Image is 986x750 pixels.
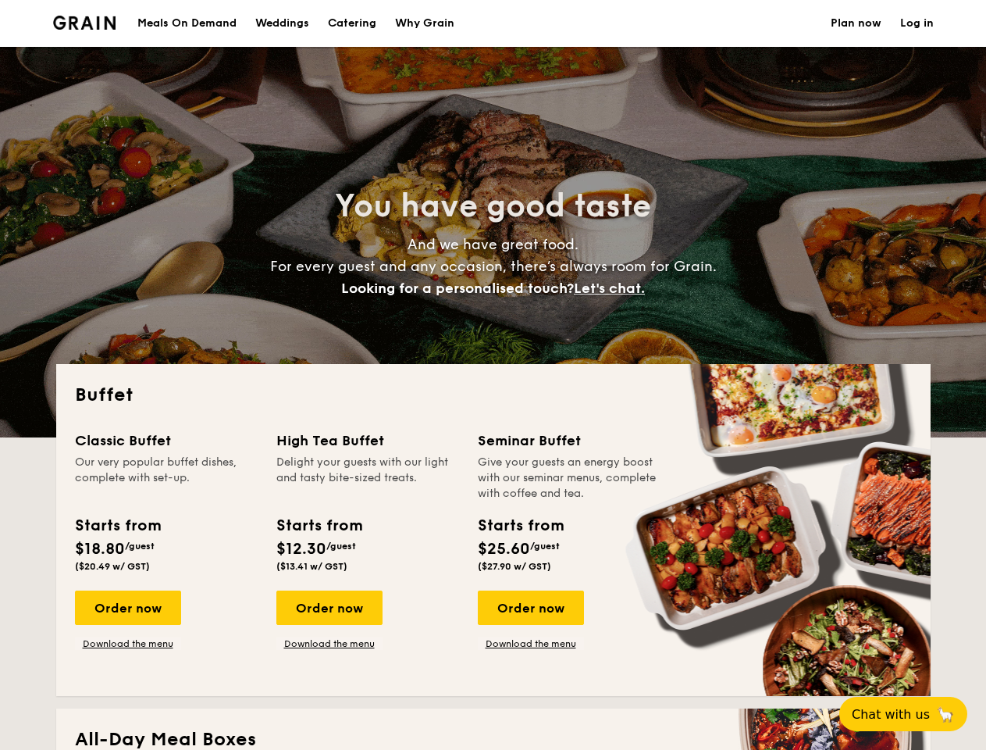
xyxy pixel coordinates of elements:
span: Chat with us [852,707,930,722]
span: $18.80 [75,540,125,559]
span: You have good taste [335,187,651,225]
div: Order now [276,591,383,625]
span: Looking for a personalised touch? [341,280,574,297]
a: Download the menu [75,637,181,650]
div: Delight your guests with our light and tasty bite-sized treats. [276,455,459,502]
span: ($20.49 w/ GST) [75,561,150,572]
a: Download the menu [276,637,383,650]
a: Logotype [53,16,116,30]
span: 🦙 [936,705,955,723]
div: High Tea Buffet [276,430,459,452]
button: Chat with us🦙 [839,697,967,731]
div: Our very popular buffet dishes, complete with set-up. [75,455,258,502]
div: Give your guests an energy boost with our seminar menus, complete with coffee and tea. [478,455,660,502]
div: Order now [478,591,584,625]
div: Starts from [276,514,361,537]
span: /guest [326,541,356,552]
span: $25.60 [478,540,530,559]
span: ($13.41 w/ GST) [276,561,347,572]
div: Order now [75,591,181,625]
a: Download the menu [478,637,584,650]
span: ($27.90 w/ GST) [478,561,551,572]
span: And we have great food. For every guest and any occasion, there’s always room for Grain. [270,236,717,297]
div: Classic Buffet [75,430,258,452]
div: Starts from [75,514,160,537]
span: /guest [530,541,560,552]
img: Grain [53,16,116,30]
h2: Buffet [75,383,912,408]
div: Seminar Buffet [478,430,660,452]
span: $12.30 [276,540,326,559]
div: Starts from [478,514,563,537]
span: Let's chat. [574,280,645,297]
span: /guest [125,541,155,552]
